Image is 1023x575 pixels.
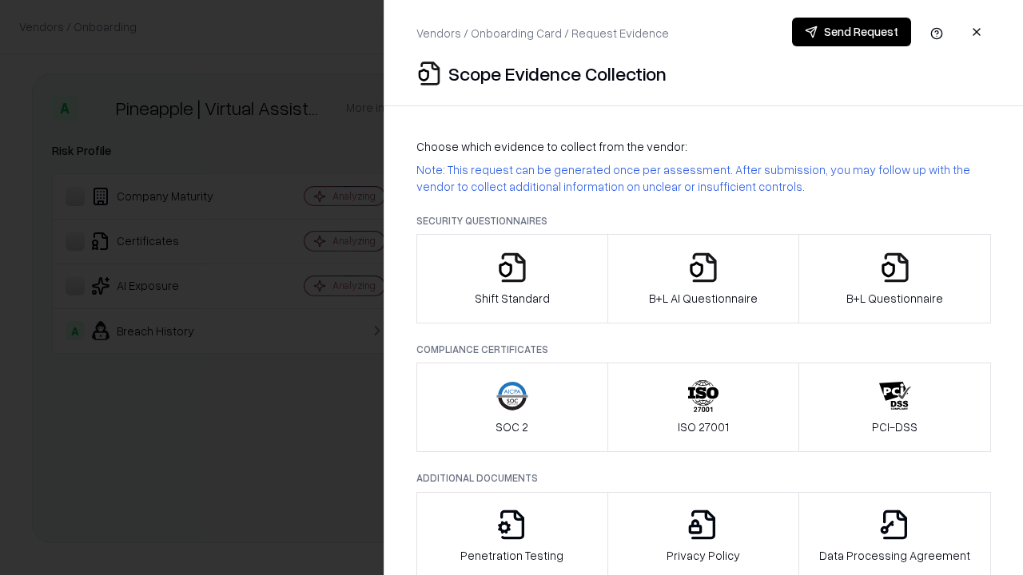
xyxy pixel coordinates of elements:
p: PCI-DSS [872,418,918,435]
p: Vendors / Onboarding Card / Request Evidence [416,25,669,42]
p: Shift Standard [475,290,550,307]
p: Penetration Testing [460,547,563,564]
p: Data Processing Agreement [819,547,970,564]
p: B+L Questionnaire [846,290,943,307]
p: Scope Evidence Collection [448,61,667,86]
button: B+L AI Questionnaire [607,234,800,323]
p: Privacy Policy [667,547,740,564]
button: PCI-DSS [798,363,991,452]
p: B+L AI Questionnaire [649,290,758,307]
p: SOC 2 [496,418,528,435]
button: SOC 2 [416,363,608,452]
button: Shift Standard [416,234,608,323]
p: Choose which evidence to collect from the vendor: [416,138,991,155]
button: B+L Questionnaire [798,234,991,323]
button: ISO 27001 [607,363,800,452]
p: Security Questionnaires [416,214,991,228]
p: ISO 27001 [678,418,729,435]
p: Compliance Certificates [416,343,991,356]
p: Additional Documents [416,471,991,485]
button: Send Request [792,18,911,46]
p: Note: This request can be generated once per assessment. After submission, you may follow up with... [416,161,991,195]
